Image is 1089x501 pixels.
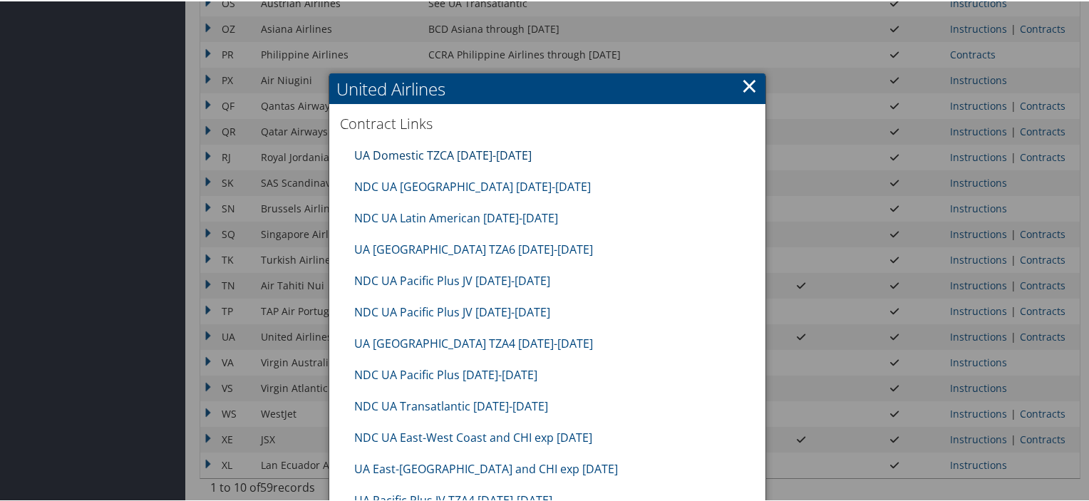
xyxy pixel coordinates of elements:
h3: Contract Links [340,113,755,133]
a: UA [GEOGRAPHIC_DATA] TZA6 [DATE]-[DATE] [354,240,593,256]
a: NDC UA Pacific Plus [DATE]-[DATE] [354,366,537,381]
a: NDC UA Pacific Plus JV [DATE]-[DATE] [354,303,550,319]
a: UA Domestic TZCA [DATE]-[DATE] [354,146,532,162]
a: NDC UA Pacific Plus JV [DATE]-[DATE] [354,272,550,287]
a: × [741,70,758,98]
a: NDC UA [GEOGRAPHIC_DATA] [DATE]-[DATE] [354,177,591,193]
a: NDC UA East-West Coast and CHI exp [DATE] [354,428,592,444]
h2: United Airlines [329,72,765,103]
a: UA East-[GEOGRAPHIC_DATA] and CHI exp [DATE] [354,460,618,475]
a: NDC UA Latin American [DATE]-[DATE] [354,209,558,224]
a: NDC UA Transatlantic [DATE]-[DATE] [354,397,548,413]
a: UA [GEOGRAPHIC_DATA] TZA4 [DATE]-[DATE] [354,334,593,350]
